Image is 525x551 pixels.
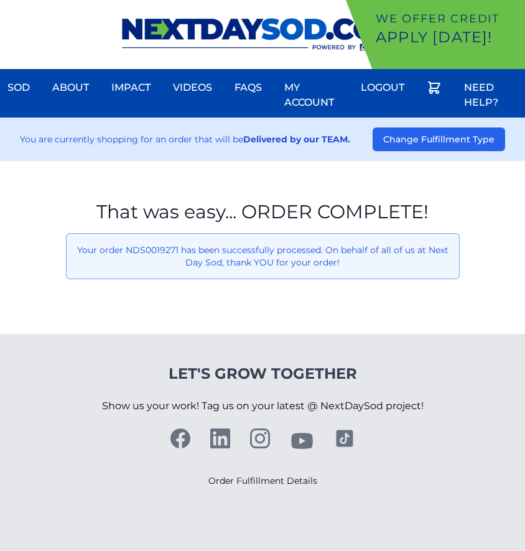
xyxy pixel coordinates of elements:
[227,73,269,103] a: FAQs
[208,475,317,486] a: Order Fulfillment Details
[373,127,505,151] button: Change Fulfillment Type
[376,27,520,47] p: Apply [DATE]!
[45,73,96,103] a: About
[457,73,525,118] a: Need Help?
[165,73,220,103] a: Videos
[277,73,346,118] a: My Account
[102,384,424,428] p: Show us your work! Tag us on your latest @ NextDaySod project!
[66,201,460,223] h1: That was easy... ORDER COMPLETE!
[104,73,158,103] a: Impact
[77,244,449,269] p: Your order NDS0019271 has been successfully processed. On behalf of all of us at Next Day Sod, th...
[102,364,424,384] h4: Let's Grow Together
[243,134,350,145] strong: Delivered by our TEAM.
[376,10,520,27] p: We offer Credit
[353,73,412,103] a: Logout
